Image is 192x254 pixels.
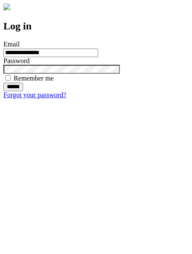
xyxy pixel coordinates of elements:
[3,20,189,32] h2: Log in
[14,75,54,82] label: Remember me
[3,91,66,98] a: Forgot your password?
[3,3,10,10] img: logo-4e3dc11c47720685a147b03b5a06dd966a58ff35d612b21f08c02c0306f2b779.png
[3,57,29,64] label: Password
[3,40,20,48] label: Email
